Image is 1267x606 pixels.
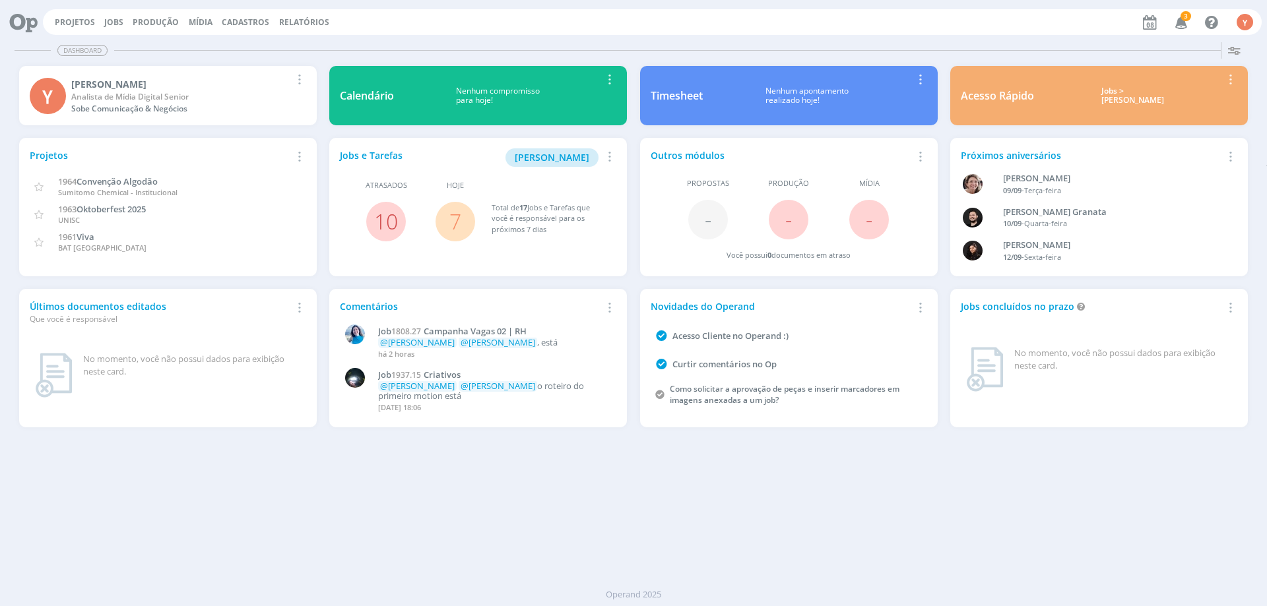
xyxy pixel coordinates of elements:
a: Job1808.27Campanha Vagas 02 | RH [378,326,609,337]
span: 09/09 [1003,185,1022,195]
span: 0 [767,250,771,260]
div: No momento, você não possui dados para exibição neste card. [83,353,301,379]
a: 10 [374,207,398,235]
div: Jobs e Tarefas [340,148,601,167]
a: TimesheetNenhum apontamentorealizado hoje! [640,66,938,125]
span: [PERSON_NAME] [515,151,589,164]
div: Nenhum compromisso para hoje! [394,86,601,106]
a: [PERSON_NAME] [505,150,599,163]
img: E [345,324,365,344]
button: 3 [1167,11,1194,34]
span: - [705,205,711,233]
span: Mídia [859,178,880,189]
span: Convenção Algodão [77,175,158,187]
button: Jobs [100,17,127,28]
span: @[PERSON_NAME] [380,380,455,392]
p: o roteiro do primeiro motion está [378,381,609,402]
div: - [1003,218,1217,229]
button: Produção [129,17,183,28]
a: Produção [133,16,179,28]
a: Job1937.15Criativos [378,370,609,380]
img: A [963,174,983,194]
img: dashboard_not_found.png [35,353,73,398]
div: Jobs > [PERSON_NAME] [1044,86,1222,106]
span: Campanha Vagas 02 | RH [424,325,527,337]
div: Aline Beatriz Jackisch [1003,172,1217,185]
span: Dashboard [57,45,108,56]
a: Como solicitar a aprovação de peças e inserir marcadores em imagens anexadas a um job? [670,383,899,406]
button: Mídia [185,17,216,28]
span: Quarta-feira [1024,218,1067,228]
div: Você possui documentos em atraso [727,250,851,261]
div: Próximos aniversários [961,148,1222,162]
a: 7 [449,207,461,235]
span: Hoje [447,180,464,191]
div: Total de Jobs e Tarefas que você é responsável para os próximos 7 dias [492,202,604,235]
div: Últimos documentos editados [30,299,291,325]
span: há 2 horas [378,349,414,359]
a: Mídia [189,16,212,28]
span: Viva [77,231,94,243]
span: Propostas [687,178,729,189]
div: Timesheet [651,88,703,104]
div: Analista de Mídia Digital Senior [71,91,291,103]
button: Projetos [51,17,99,28]
span: Terça-feira [1024,185,1061,195]
div: - [1003,185,1217,197]
a: 1964Convenção Algodão [58,175,158,187]
span: Sumitomo Chemical - Institucional [58,187,178,197]
a: 1961Viva [58,230,94,243]
span: Sexta-feira [1024,252,1061,262]
div: No momento, você não possui dados para exibição neste card. [1014,347,1232,373]
span: Criativos [424,369,461,380]
div: Nenhum apontamento realizado hoje! [703,86,912,106]
a: Curtir comentários no Op [672,358,777,370]
img: G [345,368,365,388]
span: 17 [519,202,527,212]
div: Comentários [340,299,601,313]
div: Projetos [30,148,291,162]
p: , está [378,338,609,348]
span: 1808.27 [391,326,421,337]
div: Bruno Corralo Granata [1003,206,1217,219]
span: 1961 [58,231,77,243]
button: Relatórios [275,17,333,28]
span: Cadastros [222,16,269,28]
img: dashboard_not_found.png [966,347,1004,392]
span: - [785,205,792,233]
a: 1963Oktoberfest 2025 [58,202,146,215]
span: 10/09 [1003,218,1022,228]
div: Jobs concluídos no prazo [961,299,1222,313]
span: @[PERSON_NAME] [461,380,535,392]
div: Luana da Silva de Andrade [1003,239,1217,252]
span: @[PERSON_NAME] [380,336,455,348]
div: Calendário [340,88,394,104]
span: BAT [GEOGRAPHIC_DATA] [58,243,146,253]
span: Oktoberfest 2025 [77,203,146,215]
span: Atrasados [366,180,407,191]
img: L [963,241,983,260]
span: 12/09 [1003,252,1022,262]
div: Y [1237,14,1253,30]
a: Jobs [104,16,123,28]
button: [PERSON_NAME] [505,148,599,167]
span: 1937.15 [391,369,421,380]
span: - [866,205,872,233]
span: UNISC [58,215,80,225]
a: Relatórios [279,16,329,28]
div: - [1003,252,1217,263]
a: Acesso Cliente no Operand :) [672,330,789,342]
a: Y[PERSON_NAME]Analista de Mídia Digital SeniorSobe Comunicação & Negócios [19,66,317,125]
span: 1963 [58,203,77,215]
div: Acesso Rápido [961,88,1034,104]
span: 3 [1181,11,1191,21]
div: Yuri Lopardo [71,77,291,91]
span: @[PERSON_NAME] [461,336,535,348]
a: Projetos [55,16,95,28]
div: Y [30,78,66,114]
button: Y [1236,11,1254,34]
img: B [963,208,983,227]
div: Sobe Comunicação & Negócios [71,103,291,115]
button: Cadastros [218,17,273,28]
span: Produção [768,178,809,189]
